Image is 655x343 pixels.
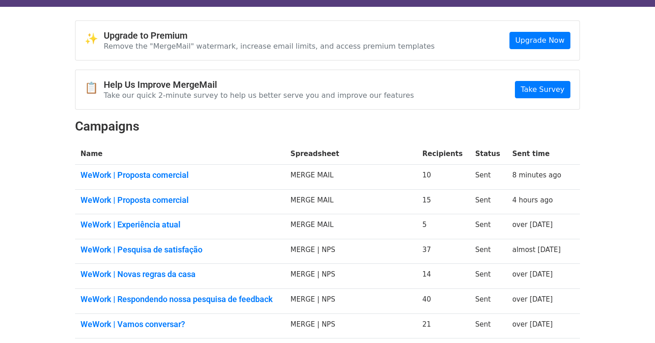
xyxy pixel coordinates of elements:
[285,313,417,338] td: MERGE | NPS
[512,246,560,254] a: almost [DATE]
[285,214,417,239] td: MERGE MAIL
[470,189,507,214] td: Sent
[285,239,417,264] td: MERGE | NPS
[104,30,435,41] h4: Upgrade to Premium
[285,264,417,289] td: MERGE | NPS
[285,189,417,214] td: MERGE MAIL
[81,220,280,230] a: WeWork | Experiência atual
[610,299,655,343] iframe: Chat Widget
[81,195,280,205] a: WeWork | Proposta comercial
[285,165,417,190] td: MERGE MAIL
[285,289,417,314] td: MERGE | NPS
[81,245,280,255] a: WeWork | Pesquisa de satisfação
[81,170,280,180] a: WeWork | Proposta comercial
[470,214,507,239] td: Sent
[610,299,655,343] div: Widget de chat
[104,79,414,90] h4: Help Us Improve MergeMail
[417,165,469,190] td: 10
[515,81,570,98] a: Take Survey
[470,289,507,314] td: Sent
[75,119,580,134] h2: Campaigns
[512,270,553,278] a: over [DATE]
[81,319,280,329] a: WeWork | Vamos conversar?
[285,143,417,165] th: Spreadsheet
[470,165,507,190] td: Sent
[470,239,507,264] td: Sent
[75,143,285,165] th: Name
[470,313,507,338] td: Sent
[512,320,553,328] a: over [DATE]
[512,295,553,303] a: over [DATE]
[507,143,569,165] th: Sent time
[81,294,280,304] a: WeWork | Respondendo nossa pesquisa de feedback
[417,313,469,338] td: 21
[512,221,553,229] a: over [DATE]
[81,269,280,279] a: WeWork | Novas regras da casa
[417,214,469,239] td: 5
[417,239,469,264] td: 37
[85,81,104,95] span: 📋
[417,289,469,314] td: 40
[417,143,469,165] th: Recipients
[104,91,414,100] p: Take our quick 2-minute survey to help us better serve you and improve our features
[512,171,561,179] a: 8 minutes ago
[85,32,104,45] span: ✨
[417,264,469,289] td: 14
[470,264,507,289] td: Sent
[509,32,570,49] a: Upgrade Now
[417,189,469,214] td: 15
[512,196,553,204] a: 4 hours ago
[104,41,435,51] p: Remove the "MergeMail" watermark, increase email limits, and access premium templates
[470,143,507,165] th: Status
